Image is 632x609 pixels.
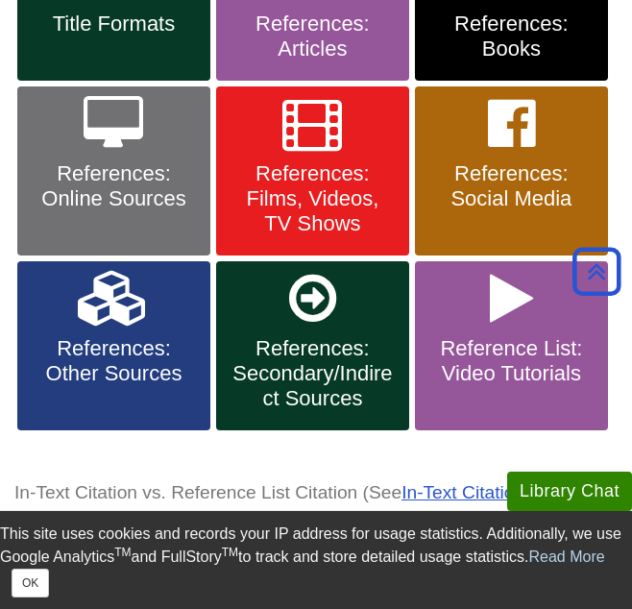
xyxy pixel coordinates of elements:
[114,546,131,559] sup: TM
[32,12,196,37] span: Title Formats
[415,261,608,430] a: Reference List: Video Tutorials
[12,569,49,597] button: Close
[231,12,395,61] span: References: Articles
[401,482,616,502] a: In-Text Citations Overview
[507,472,632,511] button: Library Chat
[216,261,409,430] a: References: Secondary/Indirect Sources
[231,161,395,236] span: References: Films, Videos, TV Shows
[429,12,594,61] span: References: Books
[32,336,196,386] span: References: Other Sources
[415,86,608,256] a: References: Social Media
[17,86,210,256] a: References: Online Sources
[222,546,238,559] sup: TM
[429,161,594,211] span: References: Social Media
[566,258,627,284] a: Back to Top
[231,336,395,411] span: References: Secondary/Indirect Sources
[32,161,196,211] span: References: Online Sources
[216,86,409,256] a: References: Films, Videos, TV Shows
[429,336,594,386] span: Reference List: Video Tutorials
[17,261,210,430] a: References: Other Sources
[529,548,605,565] a: Read More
